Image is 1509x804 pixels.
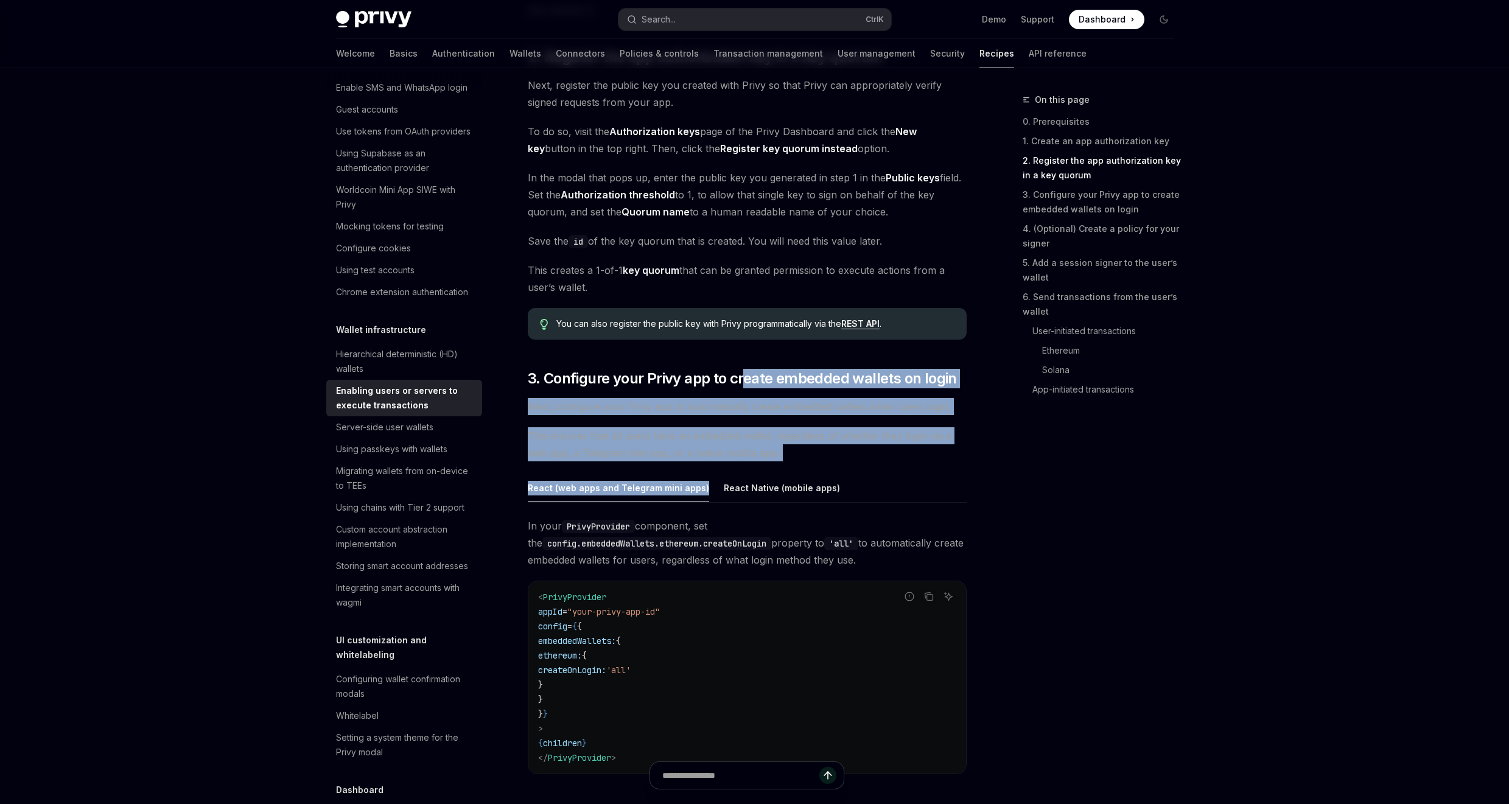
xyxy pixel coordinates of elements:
span: In your component, set the property to to automatically create embedded wallets for users, regard... [528,517,967,568]
div: Custom account abstraction implementation [336,522,475,551]
strong: New key [528,125,917,155]
input: Ask a question... [662,762,819,789]
div: Storing smart account addresses [336,559,468,573]
a: 5. Add a session signer to the user’s wallet [1023,253,1183,287]
div: Integrating smart accounts with wagmi [336,581,475,610]
button: React Native (mobile apps) [724,474,840,502]
span: Next, register the public key you created with Privy so that Privy can appropriately verify signe... [528,77,967,111]
span: createOnLogin: [538,665,606,676]
div: Using test accounts [336,263,415,278]
span: { [577,621,582,632]
div: Setting a system theme for the Privy modal [336,730,475,760]
strong: Public keys [886,172,940,184]
span: "your-privy-app-id" [567,606,660,617]
a: Using Supabase as an authentication provider [326,142,482,179]
div: Enabling users or servers to execute transactions [336,383,475,413]
a: Server-side user wallets [326,416,482,438]
a: Security [930,39,965,68]
a: Using passkeys with wallets [326,438,482,460]
span: PrivyProvider [548,752,611,763]
div: Search... [642,12,676,27]
div: Using chains with Tier 2 support [336,500,464,515]
span: </ [538,752,548,763]
a: Migrating wallets from on-device to TEEs [326,460,482,497]
a: Dashboard [1069,10,1144,29]
a: Connectors [556,39,605,68]
span: > [538,723,543,734]
span: ethereum: [538,650,582,661]
a: 2. Register the app authorization key in a key quorum [1023,151,1183,185]
a: Ethereum [1023,341,1183,360]
a: App-initiated transactions [1023,380,1183,399]
span: Save the of the key quorum that is created. You will need this value later. [528,232,967,250]
div: Hierarchical deterministic (HD) wallets [336,347,475,376]
a: Enabling users or servers to execute transactions [326,380,482,416]
span: Dashboard [1079,13,1126,26]
a: Custom account abstraction implementation [326,519,482,555]
a: API reference [1029,39,1087,68]
span: } [538,708,543,719]
a: Guest accounts [326,99,482,121]
a: key quorum [623,264,679,277]
a: Using test accounts [326,259,482,281]
div: Whitelabel [336,708,379,723]
code: PrivyProvider [562,520,635,533]
a: 4. (Optional) Create a policy for your signer [1023,219,1183,253]
a: Authorization keys [609,125,700,138]
a: 3. Configure your Privy app to create embedded wallets on login [1023,185,1183,219]
a: Whitelabel [326,705,482,727]
a: Recipes [979,39,1014,68]
a: Chrome extension authentication [326,281,482,303]
a: Integrating smart accounts with wagmi [326,577,482,613]
a: Welcome [336,39,375,68]
svg: Tip [540,319,548,330]
code: id [569,235,588,248]
span: This ensures that all users have an embedded wallet, regardless of whether they login via a web a... [528,427,967,461]
a: Hierarchical deterministic (HD) wallets [326,343,482,380]
span: } [582,738,587,749]
span: < [538,592,543,603]
strong: Quorum name [621,206,690,218]
span: Next, configure your Privy app to automatically create embedded wallets when users login. [528,398,967,415]
a: Setting a system theme for the Privy modal [326,727,482,763]
a: Transaction management [713,39,823,68]
button: Send message [819,767,836,784]
a: Worldcoin Mini App SIWE with Privy [326,179,482,215]
span: appId [538,606,562,617]
div: Worldcoin Mini App SIWE with Privy [336,183,475,212]
a: Policies & controls [620,39,699,68]
span: { [616,635,621,646]
a: Configure cookies [326,237,482,259]
span: { [538,738,543,749]
a: Support [1021,13,1054,26]
button: Open search [618,9,891,30]
span: You can also register the public key with Privy programmatically via the . [556,318,954,330]
img: dark logo [336,11,411,28]
span: This creates a 1-of-1 that can be granted permission to execute actions from a user’s wallet. [528,262,967,296]
span: > [611,752,616,763]
h5: Dashboard [336,783,383,797]
a: Configuring wallet confirmation modals [326,668,482,705]
div: Using Supabase as an authentication provider [336,146,475,175]
a: Enable SMS and WhatsApp login [326,77,482,99]
span: embeddedWallets: [538,635,616,646]
a: Mocking tokens for testing [326,215,482,237]
span: 3. Configure your Privy app to create embedded wallets on login [528,369,957,388]
span: To do so, visit the page of the Privy Dashboard and click the button in the top right. Then, clic... [528,123,967,157]
span: = [567,621,572,632]
span: children [543,738,582,749]
a: Solana [1023,360,1183,380]
strong: Authorization threshold [561,189,675,201]
a: REST API [841,318,880,329]
h5: UI customization and whitelabeling [336,633,482,662]
a: Basics [390,39,418,68]
button: Toggle dark mode [1154,10,1174,29]
div: Use tokens from OAuth providers [336,124,471,139]
span: = [562,606,567,617]
button: Copy the contents from the code block [921,589,937,604]
span: PrivyProvider [543,592,606,603]
span: { [572,621,577,632]
div: Migrating wallets from on-device to TEEs [336,464,475,493]
div: Configure cookies [336,241,411,256]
